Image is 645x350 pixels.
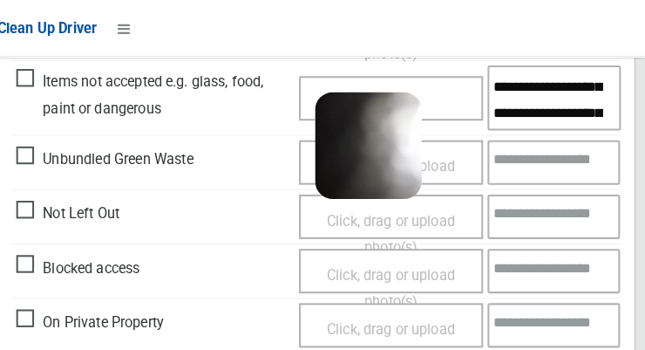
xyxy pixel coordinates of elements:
[29,144,202,170] span: Unbundled Green Waste
[333,262,458,305] span: Click, drag or upload photo(s)
[29,197,130,223] span: Not Left Out
[333,209,458,251] span: Click, drag or upload photo(s)
[29,304,173,330] span: On Private Property
[10,15,108,41] a: Clean Up Driver
[29,250,150,277] span: Blocked access
[10,19,108,36] span: Clean Up Driver
[29,68,297,120] span: Items not accepted e.g. glass, food, paint or dangerous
